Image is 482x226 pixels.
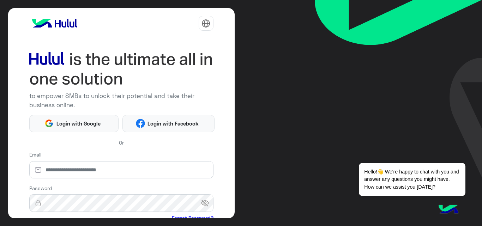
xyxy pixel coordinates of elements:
[359,163,465,196] span: Hello!👋 We're happy to chat with you and answer any questions you might have. How can we assist y...
[136,119,145,128] img: Facebook
[29,200,47,207] img: lock
[29,184,52,192] label: Password
[201,19,210,28] img: tab
[29,166,47,173] img: email
[29,16,80,30] img: logo
[44,119,54,128] img: Google
[54,120,103,128] span: Login with Google
[436,198,461,222] img: hulul-logo.png
[29,49,213,89] img: hululLoginTitle_EN.svg
[145,120,201,128] span: Login with Facebook
[29,151,41,158] label: Email
[29,91,213,110] p: to empower SMBs to unlock their potential and take their business online.
[119,139,124,146] span: Or
[29,115,119,132] button: Login with Google
[122,115,215,132] button: Login with Facebook
[201,197,213,209] span: visibility_off
[172,214,213,222] a: Forgot Password?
